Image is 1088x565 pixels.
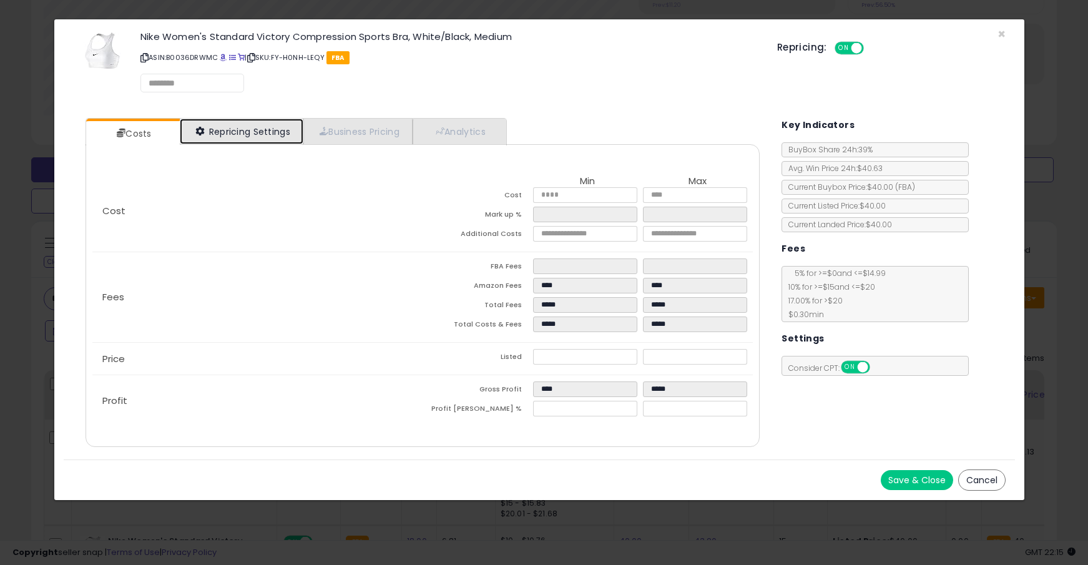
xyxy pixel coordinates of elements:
[782,200,886,211] span: Current Listed Price: $40.00
[777,42,827,52] h5: Repricing:
[92,354,423,364] p: Price
[997,25,1006,43] span: ×
[86,121,179,146] a: Costs
[423,258,532,278] td: FBA Fees
[423,401,532,420] td: Profit [PERSON_NAME] %
[229,52,236,62] a: All offer listings
[881,470,953,490] button: Save & Close
[782,241,805,257] h5: Fees
[140,32,758,41] h3: Nike Women's Standard Victory Compression Sports Bra, White/Black, Medium
[413,119,505,144] a: Analytics
[423,187,532,207] td: Cost
[643,176,753,187] th: Max
[782,309,824,320] span: $0.30 min
[842,362,858,373] span: ON
[92,206,423,216] p: Cost
[423,297,532,317] td: Total Fees
[788,268,886,278] span: 5 % for >= $0 and <= $14.99
[836,43,851,54] span: ON
[423,207,532,226] td: Mark up %
[533,176,643,187] th: Min
[423,317,532,336] td: Total Costs & Fees
[782,182,915,192] span: Current Buybox Price:
[303,119,413,144] a: Business Pricing
[92,292,423,302] p: Fees
[92,396,423,406] p: Profit
[326,51,350,64] span: FBA
[861,43,881,54] span: OFF
[895,182,915,192] span: ( FBA )
[238,52,245,62] a: Your listing only
[782,295,843,306] span: 17.00 % for > $20
[782,363,886,373] span: Consider CPT:
[180,119,303,144] a: Repricing Settings
[84,32,121,69] img: 31E-QtLda+L._SL60_.jpg
[220,52,227,62] a: BuyBox page
[140,47,758,67] p: ASIN: B0036DRWMC | SKU: FY-H0NH-LEQY
[423,278,532,297] td: Amazon Fees
[423,226,532,245] td: Additional Costs
[867,182,915,192] span: $40.00
[958,469,1006,491] button: Cancel
[782,117,855,133] h5: Key Indicators
[782,219,892,230] span: Current Landed Price: $40.00
[782,144,873,155] span: BuyBox Share 24h: 39%
[868,362,888,373] span: OFF
[423,349,532,368] td: Listed
[782,331,824,346] h5: Settings
[782,163,883,174] span: Avg. Win Price 24h: $40.63
[782,282,875,292] span: 10 % for >= $15 and <= $20
[423,381,532,401] td: Gross Profit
